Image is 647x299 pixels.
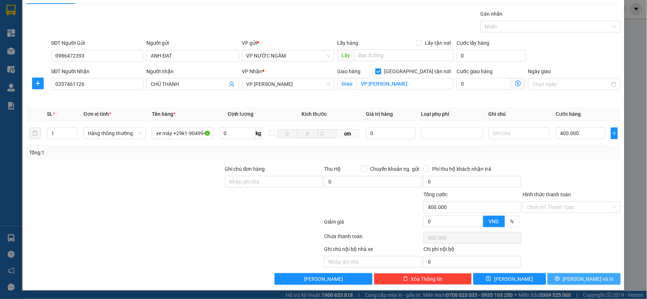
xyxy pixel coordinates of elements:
span: Giá trị hàng [366,111,393,117]
span: kg [255,127,263,139]
div: Ghi chú nội bộ nhà xe [324,245,422,256]
span: [PERSON_NAME] [304,275,343,283]
div: Chi phí nội bộ [423,245,521,256]
span: [GEOGRAPHIC_DATA] tận nơi [381,67,454,75]
span: cm [336,129,359,138]
label: Gán nhãn [481,11,503,17]
label: Hình thức thanh toán [523,192,571,197]
span: Cước hàng [556,111,581,117]
span: delete [403,276,408,282]
div: Tổng: 1 [29,149,250,157]
input: Cước giao hàng [457,78,511,90]
div: Chưa thanh toán [323,232,423,245]
span: VND [489,219,499,224]
span: Giao [338,78,357,90]
input: Dọc đường [354,50,454,61]
span: Giao hàng [338,68,361,74]
input: Cước lấy hàng [457,50,525,62]
span: VP NƯỚC NGẦM [246,50,330,61]
div: SĐT Người Gửi [51,39,143,47]
span: Thu Hộ [324,166,341,172]
span: plus [611,130,618,136]
th: Ghi chú [486,107,553,121]
div: Người nhận [146,67,239,75]
input: 0 [366,127,415,139]
button: deleteXóa Thông tin [374,273,472,285]
span: % [510,219,514,224]
input: C [318,129,336,138]
span: dollar-circle [515,80,521,86]
div: VP gửi [242,39,335,47]
button: printer[PERSON_NAME] và In [548,273,621,285]
span: plus [32,80,43,86]
input: Giao tận nơi [357,78,454,90]
input: Ngày giao [533,80,610,88]
label: Cước giao hàng [457,68,493,74]
input: VD: Bàn, Ghế [152,127,213,139]
button: plus [32,78,44,89]
span: save [486,276,491,282]
span: VP Nhận [242,68,263,74]
label: Ghi chú đơn hàng [225,166,265,172]
label: Ngày giao [528,68,551,74]
div: Giảm giá [323,218,423,231]
span: Tổng cước [423,192,447,197]
label: Cước lấy hàng [457,40,489,46]
div: Người gửi [146,39,239,47]
span: Lấy tận nơi [422,39,454,47]
span: Đơn vị tính [84,111,111,117]
span: Xóa Thông tin [411,275,443,283]
button: delete [29,127,41,139]
span: printer [555,276,560,282]
span: user-add [229,81,235,87]
span: VP THANH CHƯƠNG [246,79,330,90]
span: [PERSON_NAME] [494,275,533,283]
span: Lấy hàng [338,40,359,46]
span: [PERSON_NAME] và In [563,275,614,283]
span: Hàng thông thường [88,128,142,139]
span: Chuyển khoản ng. gửi [367,165,422,173]
span: Kích thước [302,111,327,117]
span: Định lượng [228,111,254,117]
div: SĐT Người Nhận [51,67,143,75]
input: Ghi chú đơn hàng [225,176,323,188]
button: [PERSON_NAME] [275,273,372,285]
span: Phí thu hộ khách nhận trả [429,165,494,173]
input: D [277,129,298,138]
button: plus [611,127,618,139]
th: Loại phụ phí [418,107,486,121]
span: SL [47,111,53,117]
input: R [297,129,318,138]
span: Tên hàng [152,111,175,117]
input: Nhập ghi chú [324,256,422,268]
input: Ghi Chú [489,127,550,139]
span: Lấy [338,50,354,61]
button: save[PERSON_NAME] [473,273,547,285]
